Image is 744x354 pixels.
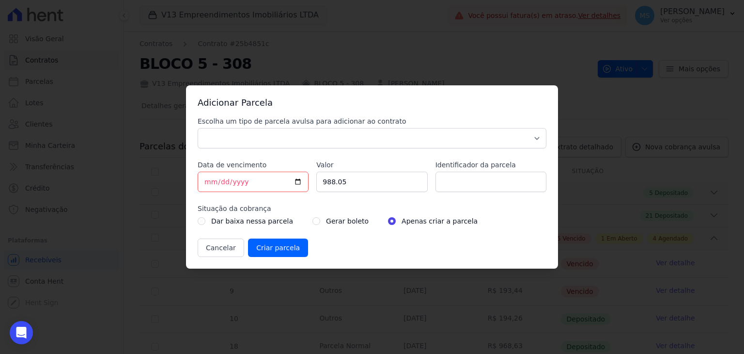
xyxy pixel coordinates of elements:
h3: Adicionar Parcela [198,97,546,109]
label: Apenas criar a parcela [402,215,478,227]
label: Valor [316,160,427,170]
label: Identificador da parcela [435,160,546,170]
label: Escolha um tipo de parcela avulsa para adicionar ao contrato [198,116,546,126]
div: Open Intercom Messenger [10,321,33,344]
label: Gerar boleto [326,215,369,227]
label: Data de vencimento [198,160,309,170]
label: Dar baixa nessa parcela [211,215,293,227]
label: Situação da cobrança [198,204,546,213]
button: Cancelar [198,239,244,257]
input: Criar parcela [248,239,308,257]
